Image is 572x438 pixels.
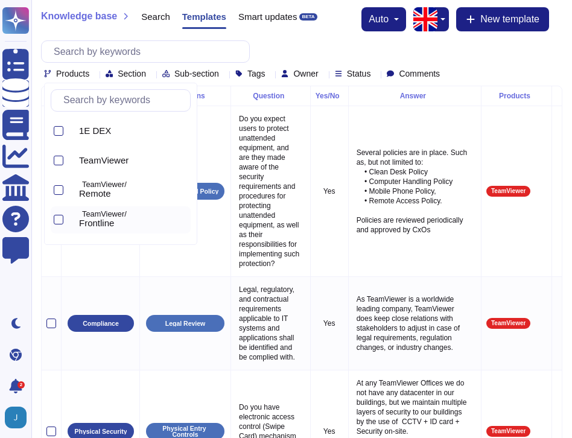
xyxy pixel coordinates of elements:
div: Remote [79,188,186,199]
span: Remote [79,188,111,199]
div: 1E DEX [69,124,74,138]
button: auto [369,14,399,24]
span: Smart updates [238,12,297,21]
div: TeamViewer [69,154,74,168]
p: Compliance [83,320,119,327]
span: TeamViewer [491,320,526,326]
div: TeamViewer [69,147,191,174]
p: Yes [316,427,343,436]
div: 2 [17,381,25,389]
p: Do you expect users to protect unattended equipment, and are they made aware of the security requ... [236,111,305,271]
div: Products [486,92,547,100]
p: Legal Review [165,320,206,327]
div: Frontline [79,218,186,229]
div: Frontline [69,206,191,233]
span: New template [480,14,539,24]
div: Frontline [69,213,74,227]
input: Search by keywords [48,41,249,62]
span: auto [369,14,389,24]
p: Several policies are in place. Such as, but not limited to: • Clean Desk Policy • Computer Handli... [354,145,476,238]
p: TeamViewer/ [82,211,186,218]
div: Remote [69,183,74,197]
p: Physical Security [75,428,127,435]
span: Search [141,12,170,21]
p: Yes [316,186,343,196]
span: Tags [247,69,265,78]
span: Status [347,69,371,78]
div: TeamViewer [79,155,186,166]
div: Answer [354,92,476,100]
div: TeamViewer Wide [69,236,191,263]
p: Yes [316,319,343,328]
p: TeamViewer/ [82,181,186,189]
input: Search by keywords [57,90,190,111]
span: Frontline [79,218,114,229]
p: As TeamViewer is a worldwide leading company, TeamViewer does keep close relations with stakehold... [354,291,476,355]
span: Knowledge base [41,11,117,21]
p: Physical Entry Controls [150,425,220,438]
span: Sub-section [174,69,219,78]
div: Yes/No [316,92,343,100]
div: Remote [69,177,191,204]
div: BETA [299,13,317,21]
button: New template [456,7,549,31]
img: user [5,407,27,428]
p: Legal, regulatory, and contractual requirements applicable to IT systems and applications shall b... [236,282,305,365]
span: TeamViewer [491,188,526,194]
div: 1E DEX [79,125,186,136]
div: Question [236,92,305,100]
span: TeamViewer [491,428,526,434]
img: en [413,7,437,31]
span: Products [56,69,89,78]
div: 1E DEX [69,118,191,145]
span: TeamViewer [79,155,129,166]
span: Section [118,69,146,78]
span: Owner [293,69,318,78]
span: 1E DEX [79,125,111,136]
button: user [2,404,35,431]
span: Comments [399,69,440,78]
span: Templates [182,12,226,21]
